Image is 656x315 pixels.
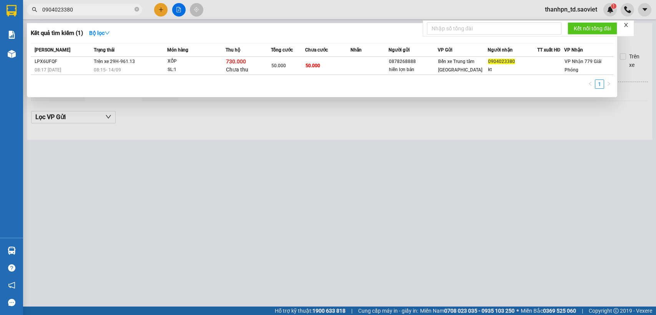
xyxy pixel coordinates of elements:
[588,81,593,86] span: left
[226,58,246,65] span: 730.000
[606,81,611,86] span: right
[595,80,604,89] li: 1
[537,47,561,53] span: TT xuất HĐ
[389,58,438,66] div: 0878268888
[135,6,139,13] span: close-circle
[604,80,613,89] button: right
[8,264,15,272] span: question-circle
[8,31,16,39] img: solution-icon
[271,63,286,68] span: 50.000
[568,22,617,35] button: Kết nối tổng đài
[623,22,629,28] span: close
[135,7,139,12] span: close-circle
[31,29,83,37] h3: Kết quả tìm kiếm ( 1 )
[94,67,121,73] span: 08:15 - 14/09
[105,30,110,36] span: down
[586,80,595,89] button: left
[168,57,225,66] div: XỐP
[167,47,188,53] span: Món hàng
[7,5,17,17] img: logo-vxr
[35,47,70,53] span: [PERSON_NAME]
[35,58,91,66] div: LPX6UFQF
[35,67,61,73] span: 08:17 [DATE]
[595,80,604,88] a: 1
[305,47,328,53] span: Chưa cước
[8,50,16,58] img: warehouse-icon
[83,27,116,39] button: Bộ lọcdown
[32,7,37,12] span: search
[427,22,561,35] input: Nhập số tổng đài
[8,282,15,289] span: notification
[306,63,320,68] span: 50.000
[94,59,135,64] span: Trên xe 29H-961.13
[564,47,583,53] span: VP Nhận
[168,66,225,74] div: SL: 1
[438,59,482,73] span: Bến xe Trung tâm [GEOGRAPHIC_DATA]
[586,80,595,89] li: Previous Page
[89,30,110,36] strong: Bộ lọc
[271,47,293,53] span: Tổng cước
[350,47,362,53] span: Nhãn
[94,47,115,53] span: Trạng thái
[8,247,16,255] img: warehouse-icon
[226,47,240,53] span: Thu hộ
[488,59,515,64] span: 0904023380
[604,80,613,89] li: Next Page
[438,47,452,53] span: VP Gửi
[574,24,611,33] span: Kết nối tổng đài
[42,5,133,14] input: Tìm tên, số ĐT hoặc mã đơn
[488,47,513,53] span: Người nhận
[488,66,537,74] div: kt
[389,66,438,74] div: hiền lợn bản
[389,47,410,53] span: Người gửi
[8,299,15,306] span: message
[565,59,601,73] span: VP Nhận 779 Giải Phóng
[226,66,248,73] span: Chưa thu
